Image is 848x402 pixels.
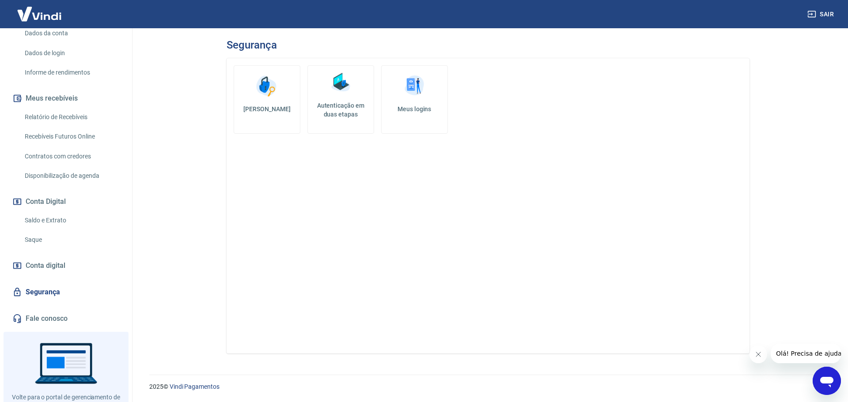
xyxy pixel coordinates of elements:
button: Meus recebíveis [11,89,121,108]
a: Fale conosco [11,309,121,328]
h5: Autenticação em duas etapas [311,101,370,119]
a: Saque [21,231,121,249]
a: Contratos com credores [21,147,121,165]
span: Olá! Precisa de ajuda? [5,6,74,13]
iframe: Fechar mensagem [750,346,767,363]
button: Conta Digital [11,192,121,211]
a: Conta digital [11,256,121,275]
img: Autenticação em duas etapas [327,69,354,96]
iframe: Botão para abrir a janela de mensagens [813,367,841,395]
button: Sair [806,6,837,23]
a: Vindi Pagamentos [170,383,220,390]
a: Dados de login [21,44,121,62]
a: Dados da conta [21,24,121,42]
a: Disponibilização de agenda [21,167,121,185]
a: Recebíveis Futuros Online [21,128,121,146]
a: Informe de rendimentos [21,64,121,82]
img: Vindi [11,0,68,27]
a: [PERSON_NAME] [234,65,300,134]
iframe: Mensagem da empresa [771,344,841,363]
p: 2025 © [149,382,827,391]
span: Conta digital [26,259,65,272]
img: Alterar senha [254,73,280,99]
a: Segurança [11,282,121,302]
a: Relatório de Recebíveis [21,108,121,126]
a: Autenticação em duas etapas [307,65,374,134]
img: Meus logins [401,73,428,99]
h5: Meus logins [389,105,440,113]
h3: Segurança [227,39,276,51]
a: Meus logins [381,65,448,134]
h5: [PERSON_NAME] [241,105,293,113]
a: Saldo e Extrato [21,211,121,229]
